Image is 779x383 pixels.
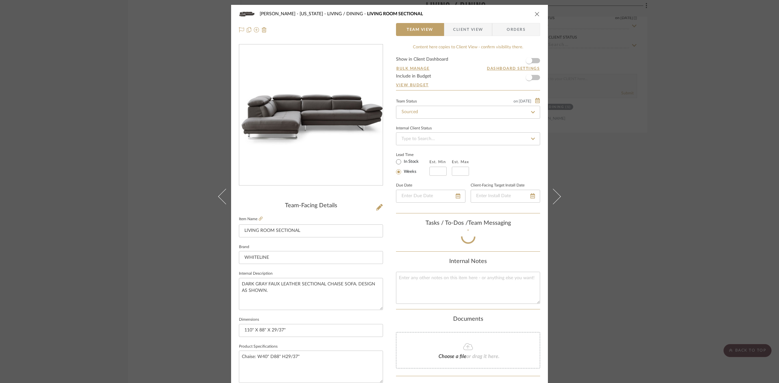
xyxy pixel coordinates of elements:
[534,11,540,17] button: close
[452,160,469,164] label: Est. Max
[239,64,383,167] div: 0
[396,220,540,227] div: team Messaging
[239,318,259,321] label: Dimensions
[518,99,532,103] span: [DATE]
[239,251,383,264] input: Enter Brand
[407,23,433,36] span: Team View
[500,23,533,36] span: Orders
[402,159,419,165] label: In Stock
[396,158,429,176] mat-radio-group: Select item type
[396,127,432,130] div: Internal Client Status
[396,184,412,187] label: Due Date
[239,324,383,337] input: Enter the dimensions of this item
[396,66,430,71] button: Bulk Manage
[262,27,267,32] img: Remove from project
[453,23,483,36] span: Client View
[327,12,367,16] span: LIVING / DINING
[239,345,278,348] label: Product Specifications
[487,66,540,71] button: Dashboard Settings
[396,82,540,88] a: View Budget
[367,12,423,16] span: LIVING ROOM SECTIONAL
[402,169,416,175] label: Weeks
[471,184,525,187] label: Client-Facing Target Install Date
[396,152,429,158] label: Lead Time
[396,316,540,323] div: Documents
[239,202,383,209] div: Team-Facing Details
[396,190,465,203] input: Enter Due Date
[239,245,249,249] label: Brand
[471,190,540,203] input: Enter Install Date
[396,100,417,103] div: Team Status
[239,224,383,237] input: Enter Item Name
[426,220,468,226] span: Tasks / To-Dos /
[396,132,540,145] input: Type to Search…
[396,106,540,119] input: Type to Search…
[260,12,327,16] span: [PERSON_NAME] - [US_STATE]
[239,7,254,20] img: 71bee28a-25db-41ca-9a1d-ce84e4f89185_48x40.jpg
[396,258,540,265] div: Internal Notes
[466,354,500,359] span: or drag it here.
[439,354,466,359] span: Choose a file
[513,99,518,103] span: on
[239,216,263,222] label: Item Name
[396,44,540,51] div: Content here copies to Client View - confirm visibility there.
[239,64,383,167] img: 71bee28a-25db-41ca-9a1d-ce84e4f89185_436x436.jpg
[429,160,446,164] label: Est. Min
[239,272,273,275] label: Internal Description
